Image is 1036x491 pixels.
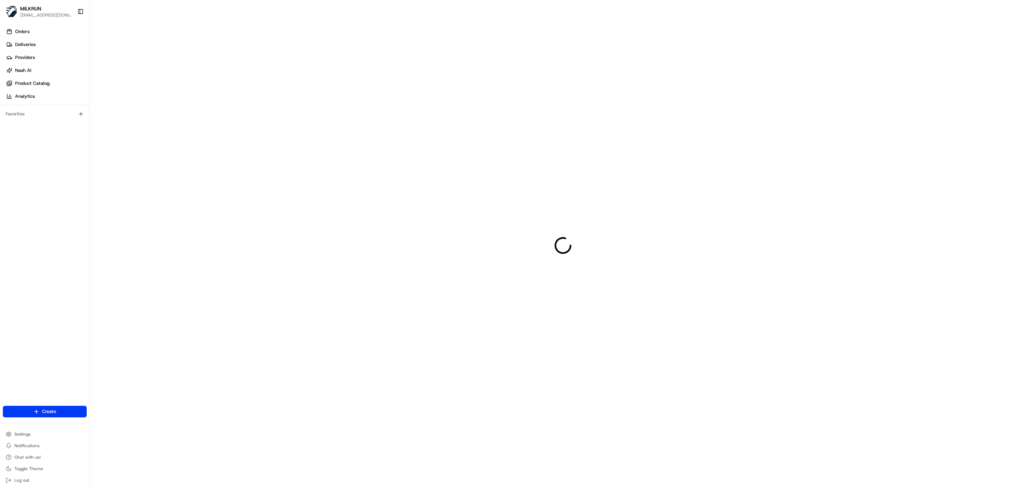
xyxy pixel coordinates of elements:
span: Log out [14,477,29,483]
span: Orders [15,28,29,35]
a: Analytics [3,91,90,102]
span: Chat with us! [14,454,41,460]
span: Providers [15,54,35,61]
button: MILKRUN [20,5,41,12]
a: Providers [3,52,90,63]
a: Nash AI [3,65,90,76]
button: MILKRUNMILKRUN[EMAIL_ADDRESS][DOMAIN_NAME] [3,3,74,20]
div: Favorites [3,108,87,120]
img: MILKRUN [6,6,17,17]
span: Toggle Theme [14,466,43,472]
span: Notifications [14,443,40,449]
button: Settings [3,429,87,439]
a: Deliveries [3,39,90,50]
span: Analytics [15,93,35,100]
button: Notifications [3,441,87,451]
a: Orders [3,26,90,37]
span: Deliveries [15,41,36,48]
span: Product Catalog [15,80,50,87]
span: Create [42,408,56,415]
span: Settings [14,431,31,437]
button: [EMAIL_ADDRESS][DOMAIN_NAME] [20,12,72,18]
button: Log out [3,475,87,485]
button: Create [3,406,87,417]
button: Toggle Theme [3,464,87,474]
span: Nash AI [15,67,31,74]
button: Chat with us! [3,452,87,462]
a: Product Catalog [3,78,90,89]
